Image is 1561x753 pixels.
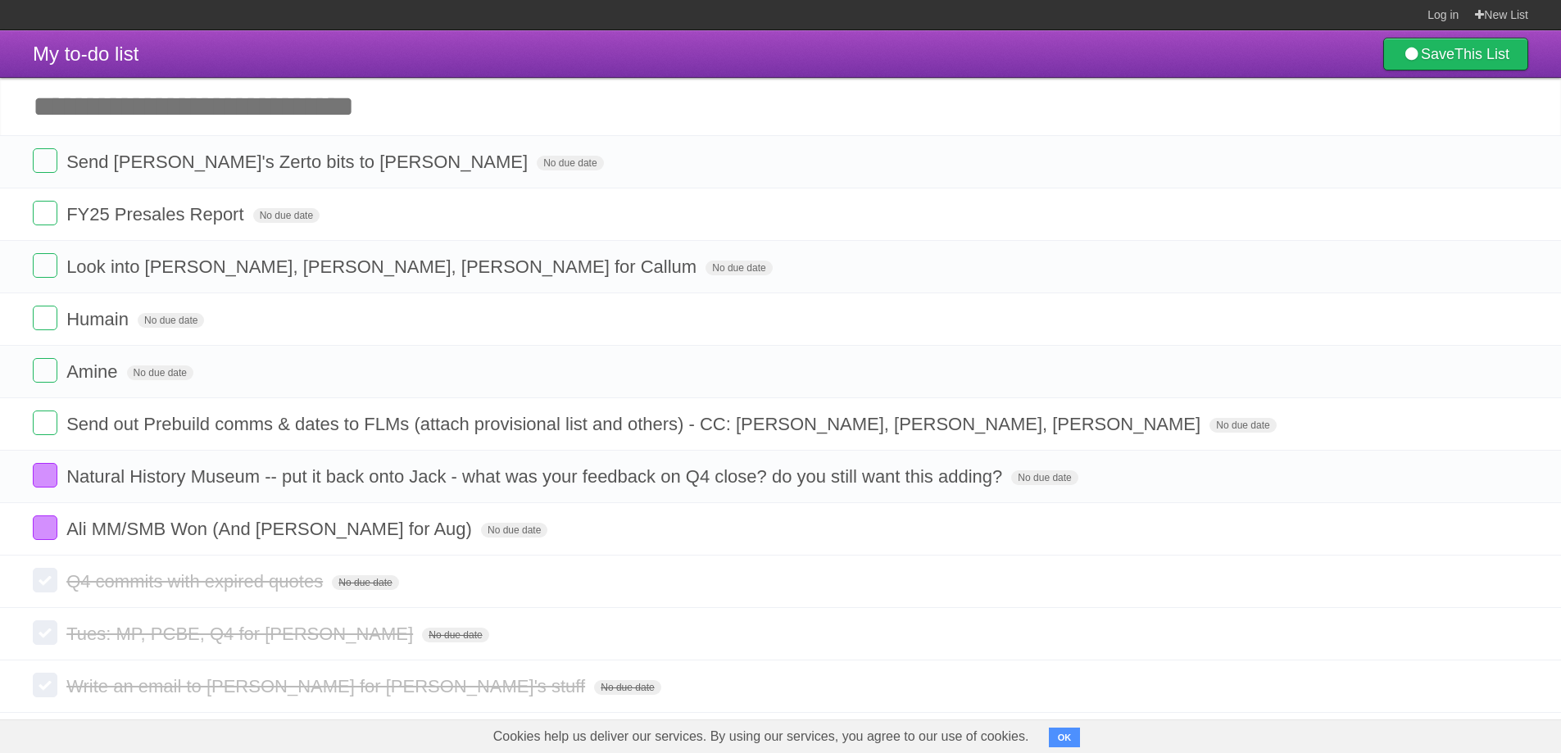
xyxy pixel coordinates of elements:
[66,256,701,277] span: Look into [PERSON_NAME], [PERSON_NAME], [PERSON_NAME] for Callum
[127,365,193,380] span: No due date
[253,208,320,223] span: No due date
[33,148,57,173] label: Done
[66,414,1205,434] span: Send out Prebuild comms & dates to FLMs (attach provisional list and others) - CC: [PERSON_NAME],...
[422,628,488,642] span: No due date
[537,156,603,170] span: No due date
[706,261,772,275] span: No due date
[33,253,57,278] label: Done
[66,624,417,644] span: Tues: MP, PCBE, Q4 for [PERSON_NAME]
[66,519,476,539] span: Ali MM/SMB Won (And [PERSON_NAME] for Aug)
[477,720,1046,753] span: Cookies help us deliver our services. By using our services, you agree to our use of cookies.
[33,358,57,383] label: Done
[33,411,57,435] label: Done
[66,309,133,329] span: Humain
[33,43,138,65] span: My to-do list
[66,466,1006,487] span: Natural History Museum -- put it back onto Jack - what was your feedback on Q4 close? do you stil...
[138,313,204,328] span: No due date
[332,575,398,590] span: No due date
[1454,46,1509,62] b: This List
[1383,38,1528,70] a: SaveThis List
[481,523,547,538] span: No due date
[1049,728,1081,747] button: OK
[33,463,57,488] label: Done
[33,568,57,592] label: Done
[1011,470,1078,485] span: No due date
[33,515,57,540] label: Done
[1209,418,1276,433] span: No due date
[33,620,57,645] label: Done
[66,361,121,382] span: Amine
[33,306,57,330] label: Done
[33,673,57,697] label: Done
[594,680,660,695] span: No due date
[66,676,589,696] span: Write an email to [PERSON_NAME] for [PERSON_NAME]'s stuff
[66,152,532,172] span: Send [PERSON_NAME]'s Zerto bits to [PERSON_NAME]
[66,571,327,592] span: Q4 commits with expired quotes
[33,201,57,225] label: Done
[66,204,247,225] span: FY25 Presales Report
